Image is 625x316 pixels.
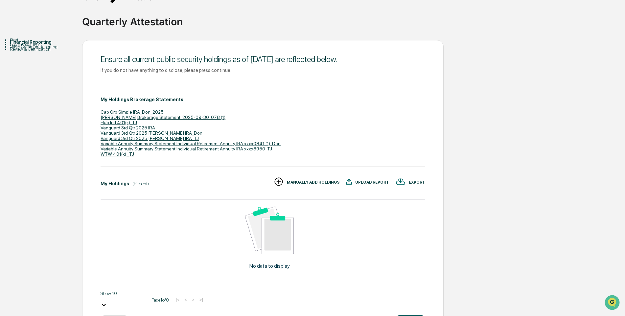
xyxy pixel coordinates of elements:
img: MANUALLY ADD HOLDINGS [274,177,284,187]
div: We're available if you need us! [22,57,83,62]
div: MANUALLY ADD HOLDINGS [287,180,339,185]
div: [PERSON_NAME] Brokerage Statement_2025-09-30_078 (1) [101,115,425,120]
span: Attestations [54,83,81,89]
iframe: Open customer support [604,294,622,312]
img: EXPORT [396,177,405,187]
div: Financial Reporting [10,39,82,45]
img: No data [245,207,294,254]
div: Hub Intl 401(k)_TJ [101,120,425,125]
div: Variable Annuity Summary Statement Individual Retirement Annuity IRA xxxx0841 (1)_Don [101,141,425,146]
div: 🔎 [7,96,12,101]
div: My Holdings Brokerage Statements [101,97,183,102]
a: Powered byPylon [46,111,80,116]
div: Start [10,37,82,42]
div: Variable Annuity Summary Statement Individual Retirement Annuity IRA xxxx8950_TJ [101,146,425,151]
div: 🗄️ [48,83,53,89]
a: 🗄️Attestations [45,80,84,92]
p: How can we help? [7,14,120,24]
button: > [190,297,197,303]
div: Start new chat [22,50,108,57]
button: < [182,297,189,303]
div: EXPORT [409,180,425,185]
div: Vanguard 3rd Qtr 2025 [PERSON_NAME] IRA_TJ [101,136,425,141]
div: If you do not have anything to disclose, please press continue. [101,67,425,73]
p: No data to display [249,263,290,269]
button: Start new chat [112,52,120,60]
img: UPLOAD REPORT [346,177,352,187]
div: Other Common Reporting [10,44,82,49]
div: Quarterly Attestation [82,11,622,28]
a: 🔎Data Lookup [4,93,44,104]
div: Vanguard 3rd Qtr 2025 IRA [101,125,425,130]
span: Page 1 of 0 [151,297,169,303]
span: Data Lookup [13,95,41,102]
div: Cap Grp Simple IRA_Don_2025 [101,109,425,115]
button: |< [174,297,181,303]
span: Preclearance [13,83,42,89]
div: 🖐️ [7,83,12,89]
span: Pylon [65,111,80,116]
div: Review & Certification [10,46,82,52]
div: WTW 401(k) _TJ [101,151,425,157]
div: Vanguard 3rd Qtr 2025 [PERSON_NAME] IRA_Don [101,130,425,136]
img: 1746055101610-c473b297-6a78-478c-a979-82029cc54cd1 [7,50,18,62]
div: My Holdings [101,181,129,186]
div: Ensure all current public security holdings as of [DATE] are reflected below. [101,55,425,64]
div: UPLOAD REPORT [355,180,389,185]
button: >| [197,297,205,303]
a: 🖐️Preclearance [4,80,45,92]
div: Legal Reporting [10,42,82,47]
div: Show 10 [101,291,147,296]
div: (Present) [132,181,149,186]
